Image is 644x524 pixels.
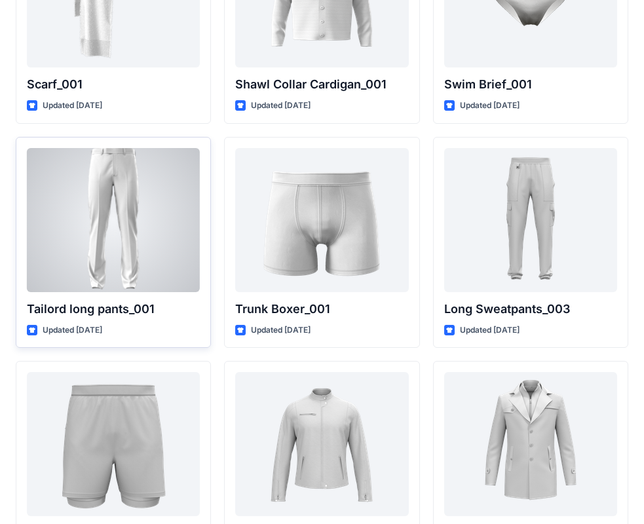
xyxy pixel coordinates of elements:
a: Running Short Pants_002 [27,372,200,516]
p: Updated [DATE] [460,324,520,337]
p: Trunk Boxer_001 [235,300,408,318]
p: Updated [DATE] [43,324,102,337]
p: Tailord long pants_001 [27,300,200,318]
p: Shawl Collar Cardigan_001 [235,75,408,94]
p: Swim Brief_001 [444,75,617,94]
p: Long Sweatpants_003 [444,300,617,318]
p: Updated [DATE] [43,99,102,113]
a: Light Coat_001 [235,372,408,516]
p: Scarf_001 [27,75,200,94]
p: Updated [DATE] [460,99,520,113]
p: Updated [DATE] [251,99,311,113]
a: Long Sweatpants_003 [444,148,617,292]
a: Tailord long pants_001 [27,148,200,292]
a: Overcoat_001 [444,372,617,516]
a: Trunk Boxer_001 [235,148,408,292]
p: Updated [DATE] [251,324,311,337]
